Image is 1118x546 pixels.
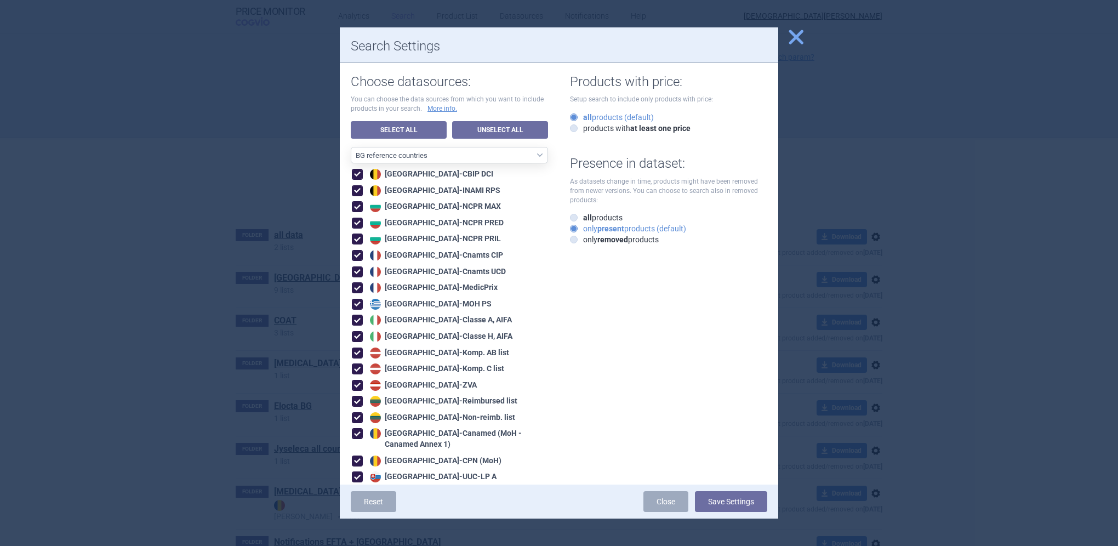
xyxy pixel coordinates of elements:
img: Romania [370,456,381,467]
h1: Choose datasources: [351,74,548,90]
img: Italy [370,315,381,326]
img: France [370,266,381,277]
div: [GEOGRAPHIC_DATA] - Komp. AB list [367,348,509,359]
img: Latvia [370,363,381,374]
img: France [370,250,381,261]
div: [GEOGRAPHIC_DATA] - NCPR MAX [367,201,501,212]
strong: removed [597,235,628,244]
div: [GEOGRAPHIC_DATA] - Classe H, AIFA [367,331,512,342]
a: Reset [351,491,396,512]
div: [GEOGRAPHIC_DATA] - Canamed (MoH - Canamed Annex 1) [367,428,548,450]
img: Bulgaria [370,201,381,212]
div: [GEOGRAPHIC_DATA] - CBIP DCI [367,169,493,180]
div: [GEOGRAPHIC_DATA] - NCPR PRIL [367,234,501,244]
a: Select All [351,121,447,139]
label: products with [570,123,691,134]
div: [GEOGRAPHIC_DATA] - Classe A, AIFA [367,315,512,326]
label: products (default) [570,112,654,123]
div: [GEOGRAPHIC_DATA] - Komp. C list [367,363,504,374]
div: [GEOGRAPHIC_DATA] - MedicPrix [367,282,498,293]
strong: at least one price [630,124,691,133]
img: Belgium [370,185,381,196]
img: Italy [370,331,381,342]
div: [GEOGRAPHIC_DATA] - MOH PS [367,299,492,310]
img: Lithuania [370,396,381,407]
div: [GEOGRAPHIC_DATA] - INAMI RPS [367,185,500,196]
div: [GEOGRAPHIC_DATA] - Non-reimb. list [367,412,515,423]
img: Latvia [370,348,381,359]
p: As datasets change in time, products might have been removed from newer versions. You can choose ... [570,177,767,204]
h1: Products with price: [570,74,767,90]
h1: Presence in dataset: [570,156,767,172]
button: Save Settings [695,491,767,512]
div: [GEOGRAPHIC_DATA] - Reimbursed list [367,396,517,407]
strong: all [583,113,592,122]
p: Setup search to include only products with price: [570,95,767,104]
strong: present [597,224,624,233]
label: products [570,212,623,223]
img: Slovakia [370,471,381,482]
div: [GEOGRAPHIC_DATA] - UUC-LP A [367,471,497,482]
div: [GEOGRAPHIC_DATA] - Cnamts UCD [367,266,506,277]
img: Romania [370,428,381,439]
a: Unselect All [452,121,548,139]
img: Greece [370,299,381,310]
h1: Search Settings [351,38,767,54]
label: only products (default) [570,223,686,234]
div: [GEOGRAPHIC_DATA] - Cnamts CIP [367,250,503,261]
div: [GEOGRAPHIC_DATA] - ZVA [367,380,477,391]
a: Close [643,491,688,512]
img: Bulgaria [370,218,381,229]
a: More info. [427,104,457,113]
label: only products [570,234,659,245]
div: [GEOGRAPHIC_DATA] - CPN (MoH) [367,456,501,467]
img: Latvia [370,380,381,391]
div: [GEOGRAPHIC_DATA] - NCPR PRED [367,218,504,229]
p: You can choose the data sources from which you want to include products in your search. [351,95,548,113]
strong: all [583,213,592,222]
img: Belgium [370,169,381,180]
img: Lithuania [370,412,381,423]
img: Bulgaria [370,234,381,244]
img: France [370,282,381,293]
